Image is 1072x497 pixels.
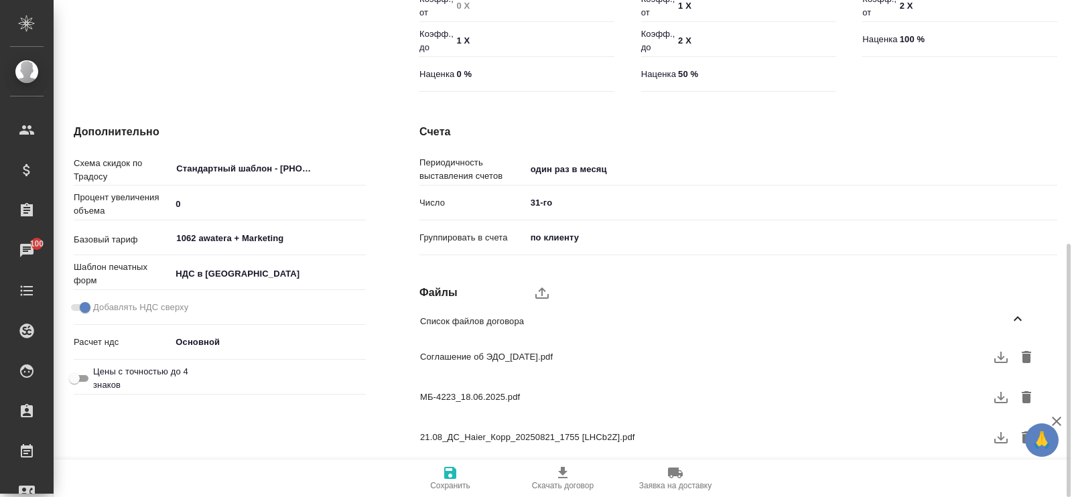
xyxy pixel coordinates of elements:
div: по клиенту [526,226,1057,249]
button: Скачать договор [507,459,619,497]
button: Open [358,167,361,170]
input: ✎ Введи что-нибудь [673,64,835,84]
p: Наценка [419,68,452,81]
p: Шаблон печатных форм [74,261,171,287]
a: 100 [3,234,50,267]
p: Число [419,196,526,210]
button: Удалить файл [1016,387,1036,407]
p: Коэфф., до [641,27,673,54]
button: Удалить файл [1016,427,1036,447]
span: 100 [22,237,52,251]
span: МБ-4223_18.06.2025.pdf [420,390,1015,404]
button: Скачать файл [991,427,1011,447]
input: ✎ Введи что-нибудь [452,31,614,51]
button: Заявка на доставку [619,459,732,497]
input: ✎ Введи что-нибудь [673,31,835,51]
span: Заявка на доставку [639,481,712,490]
button: Удалить файл [1016,347,1036,367]
label: upload [526,277,558,309]
span: 21.08_ДС_Haier_Корр_20250821_1755 [LHCb2Z].pdf [420,431,1015,444]
p: Коэфф., до [419,27,452,54]
button: Скачать файл [991,387,1011,407]
div: Список файлов договора [409,305,1047,337]
span: Список файлов договора [420,315,1010,328]
span: Скачать договор [532,481,594,490]
h4: Счета [419,124,1057,140]
input: ✎ Введи что-нибудь [452,64,614,84]
span: Соглашение об ЭДО_[DATE].pdf [420,350,1015,364]
div: НДС в [GEOGRAPHIC_DATA] [171,263,366,285]
h4: Дополнительно [74,124,366,140]
input: ✎ Введи что-нибудь [895,29,1057,49]
p: Группировать в счета [419,231,526,244]
button: Сохранить [394,459,507,497]
p: Базовый тариф [74,233,171,246]
span: 🙏 [1030,426,1053,454]
span: Сохранить [430,481,470,490]
p: Расчет ндс [74,336,171,349]
input: ✎ Введи что-нибудь [171,195,366,214]
div: 31-го [526,192,1057,214]
button: Скачать файл [991,347,1011,367]
p: Схема скидок по Традосу [74,157,171,184]
button: Open [358,237,361,240]
p: Процент увеличения объема [74,191,171,218]
div: Основной [171,331,366,354]
button: 🙏 [1025,423,1059,457]
div: один раз в месяц [526,158,1057,181]
span: Добавлять НДС сверху [93,301,188,314]
span: Цены с точностью до 4 знаков [93,365,210,392]
h4: Файлы [419,285,526,301]
p: Наценка [641,68,673,81]
p: Периодичность выставления счетов [419,156,526,183]
p: Наценка [862,33,894,46]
